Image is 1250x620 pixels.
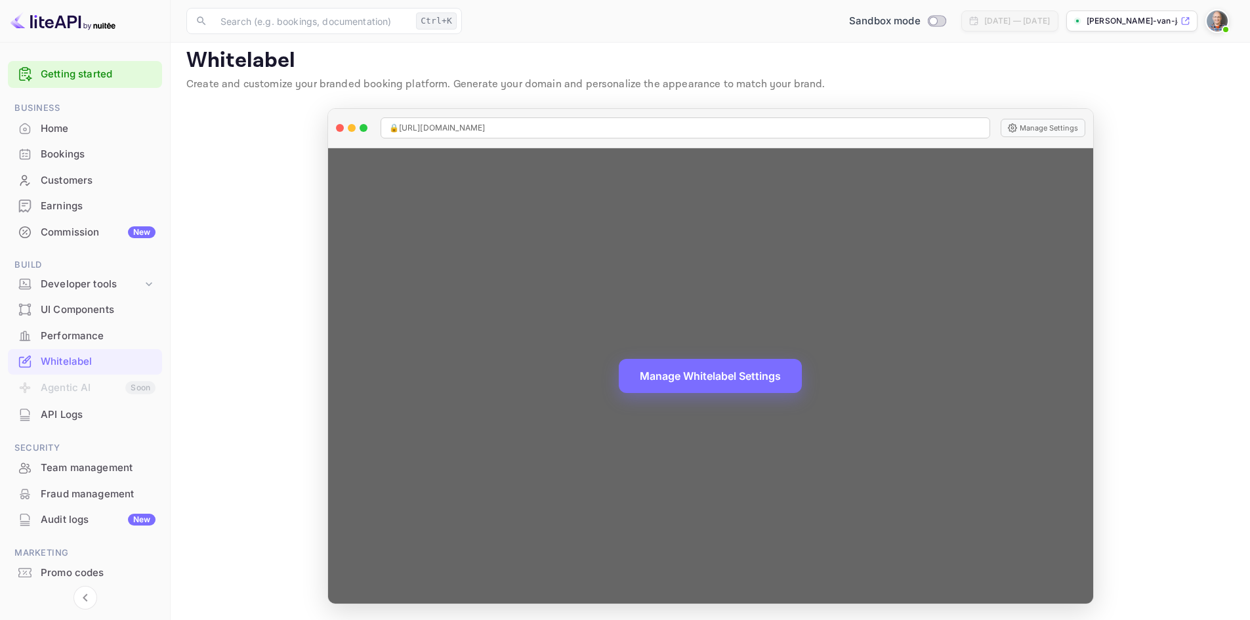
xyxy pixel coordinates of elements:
[8,441,162,455] span: Security
[8,168,162,194] div: Customers
[8,194,162,219] div: Earnings
[8,546,162,560] span: Marketing
[41,407,156,423] div: API Logs
[41,225,156,240] div: Commission
[41,302,156,318] div: UI Components
[8,101,162,115] span: Business
[186,77,1234,93] p: Create and customize your branded booking platform. Generate your domain and personalize the appe...
[8,297,162,321] a: UI Components
[8,402,162,428] div: API Logs
[8,323,162,349] div: Performance
[128,514,156,526] div: New
[8,349,162,373] a: Whitelabel
[41,67,156,82] a: Getting started
[8,220,162,244] a: CommissionNew
[8,194,162,218] a: Earnings
[8,116,162,140] a: Home
[8,482,162,506] a: Fraud management
[41,512,156,527] div: Audit logs
[8,258,162,272] span: Build
[984,15,1050,27] div: [DATE] — [DATE]
[844,14,951,29] div: Switch to Production mode
[8,349,162,375] div: Whitelabel
[8,455,162,480] a: Team management
[619,359,802,393] button: Manage Whitelabel Settings
[849,14,921,29] span: Sandbox mode
[41,147,156,162] div: Bookings
[8,323,162,348] a: Performance
[8,168,162,192] a: Customers
[41,173,156,188] div: Customers
[8,142,162,167] div: Bookings
[41,329,156,344] div: Performance
[8,142,162,166] a: Bookings
[8,220,162,245] div: CommissionNew
[41,487,156,502] div: Fraud management
[41,461,156,476] div: Team management
[416,12,457,30] div: Ctrl+K
[1001,119,1085,137] button: Manage Settings
[41,566,156,581] div: Promo codes
[213,8,411,34] input: Search (e.g. bookings, documentation)
[128,226,156,238] div: New
[8,507,162,531] a: Audit logsNew
[8,560,162,586] div: Promo codes
[8,116,162,142] div: Home
[41,199,156,214] div: Earnings
[8,455,162,481] div: Team management
[73,586,97,610] button: Collapse navigation
[8,482,162,507] div: Fraud management
[186,48,1234,74] p: Whitelabel
[389,122,486,134] span: 🔒 [URL][DOMAIN_NAME]
[41,277,142,292] div: Developer tools
[8,402,162,426] a: API Logs
[1087,15,1178,27] p: [PERSON_NAME]-van-jaarsveld-...
[8,507,162,533] div: Audit logsNew
[8,297,162,323] div: UI Components
[41,121,156,136] div: Home
[8,61,162,88] div: Getting started
[1207,10,1228,31] img: Neville van Jaarsveld
[8,273,162,296] div: Developer tools
[41,354,156,369] div: Whitelabel
[10,10,115,31] img: LiteAPI logo
[8,560,162,585] a: Promo codes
